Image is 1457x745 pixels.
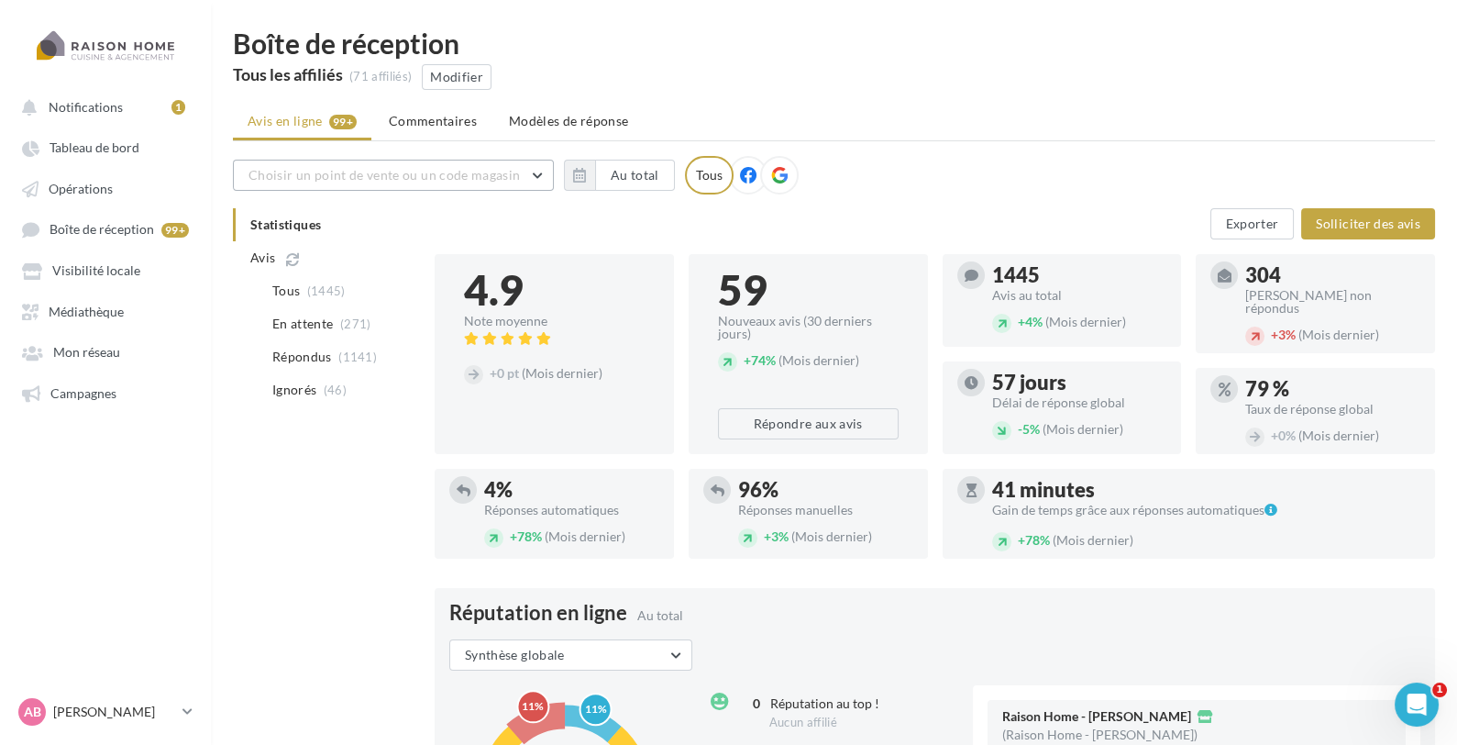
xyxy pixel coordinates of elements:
[1002,710,1191,723] span: Raison Home - [PERSON_NAME]
[233,66,343,83] div: Tous les affiliés
[1432,683,1447,697] span: 1
[1298,327,1379,342] span: (Mois dernier)
[770,695,879,711] span: Réputation au top !
[509,113,628,128] span: Modèles de réponse
[484,480,659,500] div: 4%
[250,249,275,267] span: Avis
[778,352,859,368] span: (Mois dernier)
[422,64,491,90] button: Modifier
[11,376,200,409] a: Campagnes
[992,396,1167,409] div: Délai de réponse global
[272,282,300,300] span: Tous
[24,703,41,721] span: AB
[738,480,913,500] div: 96%
[1002,728,1198,741] div: (Raison Home - [PERSON_NAME])
[340,317,371,331] span: (271)
[685,156,734,195] div: Tous
[1245,403,1420,416] div: Taux de réponse global
[992,480,1421,500] div: 41 minutes
[992,504,1277,517] span: Gain de temps grâce aux réponses automatiques
[465,647,565,662] span: Synthèse globale
[11,130,200,163] a: Tableau de bord
[1053,532,1133,548] span: (Mois dernier)
[718,315,899,340] div: Nouveaux avis (30 derniers jours)
[248,167,520,183] span: Choisir un point de vente ou un code magasin
[11,295,200,328] a: Médiathèque
[449,639,692,671] button: Synthèse globale
[272,315,334,333] span: En attente
[1395,683,1439,727] iframe: Intercom live chat
[992,265,1167,285] div: 1445
[484,504,659,517] div: Réponses automatiques
[49,99,123,115] span: Notifications
[324,383,347,397] span: (46)
[349,69,412,85] div: (71 affiliés)
[1018,532,1025,548] span: +
[52,263,140,279] span: Visibilité locale
[11,90,193,123] button: Notifications 1
[1210,208,1295,239] button: Exporter
[1271,428,1278,443] span: +
[338,350,377,364] span: (1141)
[50,385,116,401] span: Campagnes
[272,381,316,399] span: Ignorés
[769,715,837,729] span: Aucun affilié
[1245,265,1420,285] div: 304
[718,269,899,311] div: 59
[545,528,625,544] span: (Mois dernier)
[1045,314,1126,329] span: (Mois dernier)
[637,607,683,623] span: Au total
[1301,208,1435,239] button: Solliciter des avis
[1018,314,1025,329] span: +
[49,181,113,196] span: Opérations
[1043,421,1123,437] span: (Mois dernier)
[764,528,771,544] span: +
[1018,532,1050,548] span: 78%
[1018,314,1043,329] span: 4%
[233,160,554,191] button: Choisir un point de vente ou un code magasin
[744,352,751,368] span: +
[15,695,196,729] a: AB [PERSON_NAME]
[510,528,542,544] span: 78%
[1271,428,1296,443] span: 0%
[522,365,602,381] span: (Mois dernier)
[992,289,1167,302] div: Avis au total
[744,352,776,368] span: 74%
[464,269,645,311] div: 4.9
[171,100,185,115] div: 1
[464,315,645,328] div: Note moyenne
[50,222,154,238] span: Boîte de réception
[764,528,789,544] span: 3%
[11,253,200,286] a: Visibilité locale
[718,408,899,439] button: Répondre aux avis
[1271,327,1278,342] span: +
[585,702,607,716] text: 11%
[1245,379,1420,399] div: 79 %
[791,528,872,544] span: (Mois dernier)
[50,140,139,156] span: Tableau de bord
[1245,289,1420,315] div: [PERSON_NAME] non répondus
[523,699,545,713] text: 11%
[449,603,627,623] span: Réputation en ligne
[1018,421,1022,437] span: -
[49,304,124,319] span: Médiathèque
[161,223,189,238] div: 99+
[389,113,477,128] span: Commentaires
[1018,421,1040,437] span: 5%
[11,172,200,205] a: Opérations
[595,160,675,191] button: Au total
[564,160,675,191] button: Au total
[233,29,1435,57] div: Boîte de réception
[510,528,517,544] span: +
[53,345,120,361] span: Mon réseau
[307,284,346,298] span: (1445)
[1271,327,1296,342] span: 3%
[1298,428,1379,443] span: (Mois dernier)
[11,335,200,368] a: Mon réseau
[738,695,760,713] div: 0
[11,212,200,246] a: Boîte de réception 99+
[738,504,913,517] div: Réponses manuelles
[490,365,497,381] span: +
[272,348,332,366] span: Répondus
